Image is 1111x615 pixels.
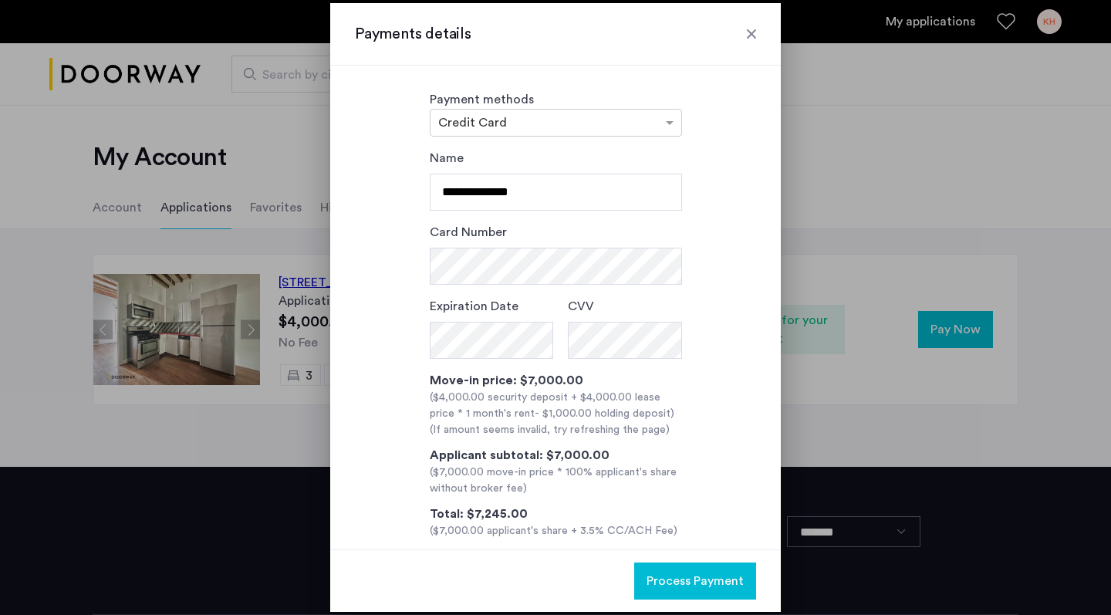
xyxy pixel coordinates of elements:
div: Move-in price: $7,000.00 [430,371,682,390]
div: Applicant subtotal: $7,000.00 [430,446,682,465]
span: - $1,000.00 holding deposit [535,408,670,419]
span: Process Payment [647,572,744,590]
span: Total: $7,245.00 [430,508,528,520]
button: button [634,563,756,600]
label: Payment methods [430,93,534,106]
label: Card Number [430,223,507,242]
div: ($4,000.00 security deposit + $4,000.00 lease price * 1 month's rent ) [430,390,682,422]
label: Name [430,149,464,167]
label: CVV [568,297,594,316]
div: (If amount seems invalid, try refreshing the page) [430,422,682,438]
h3: Payments details [355,23,756,45]
label: Expiration Date [430,297,518,316]
div: ($7,000.00 move-in price * 100% applicant's share without broker fee) [430,465,682,497]
div: ($7,000.00 applicant's share + 3.5% CC/ACH Fee) [430,523,682,539]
